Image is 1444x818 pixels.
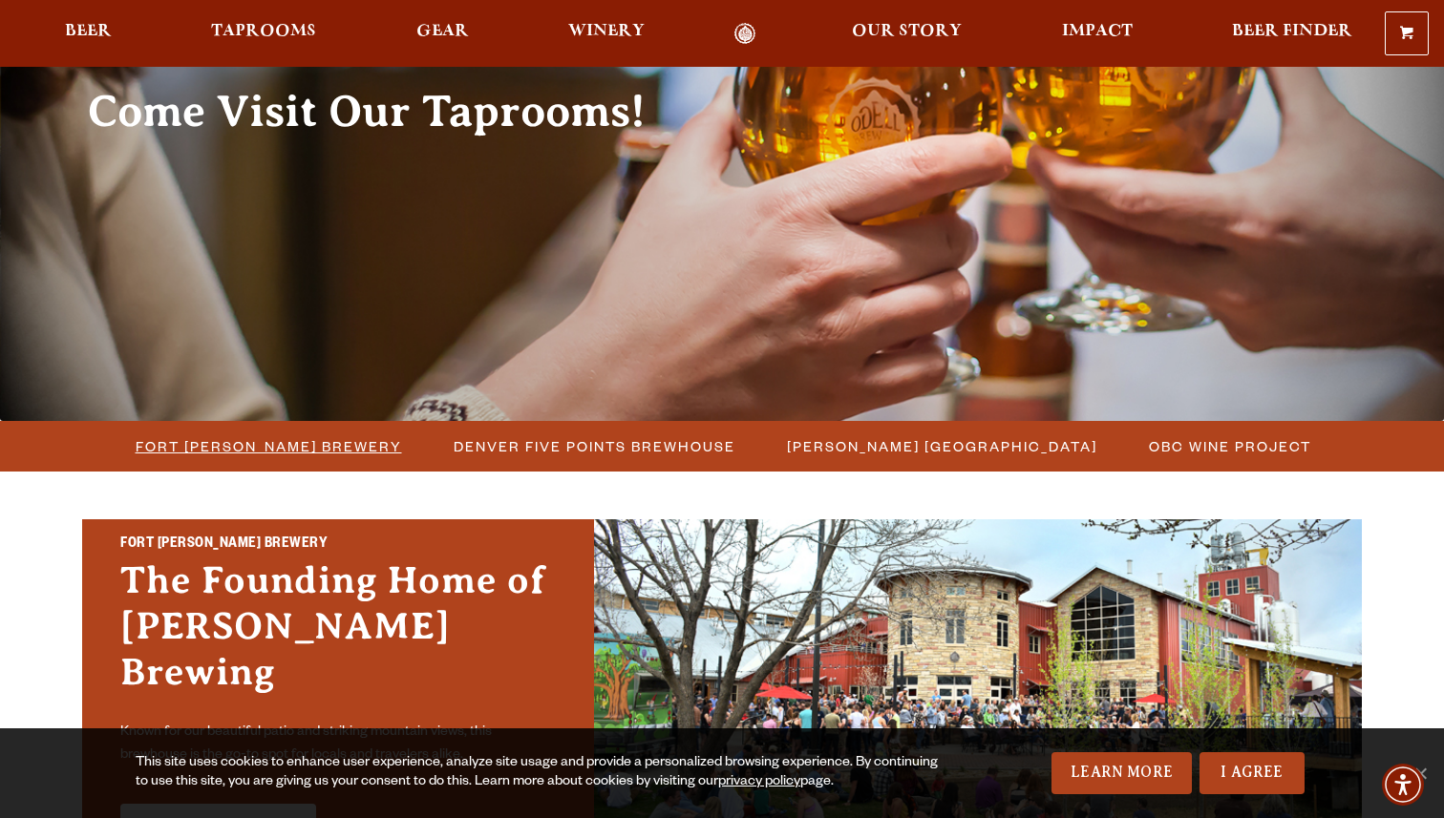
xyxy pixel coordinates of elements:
[120,722,556,767] p: Known for our beautiful patio and striking mountain views, this brewhouse is the go-to spot for l...
[1050,23,1145,45] a: Impact
[442,432,745,460] a: Denver Five Points Brewhouse
[852,24,962,39] span: Our Story
[88,88,684,136] h2: Come Visit Our Taprooms!
[53,23,124,45] a: Beer
[136,754,945,792] div: This site uses cookies to enhance user experience, analyze site usage and provide a personalized ...
[1220,23,1365,45] a: Beer Finder
[1051,752,1192,794] a: Learn More
[454,432,735,460] span: Denver Five Points Brewhouse
[65,24,112,39] span: Beer
[124,432,412,460] a: Fort [PERSON_NAME] Brewery
[556,23,657,45] a: Winery
[709,23,780,45] a: Odell Home
[211,24,316,39] span: Taprooms
[1232,24,1352,39] span: Beer Finder
[1137,432,1321,460] a: OBC Wine Project
[568,24,645,39] span: Winery
[718,775,800,790] a: privacy policy
[136,432,402,460] span: Fort [PERSON_NAME] Brewery
[416,24,469,39] span: Gear
[120,533,556,557] h2: Fort [PERSON_NAME] Brewery
[1149,432,1311,460] span: OBC Wine Project
[787,432,1097,460] span: [PERSON_NAME] [GEOGRAPHIC_DATA]
[199,23,329,45] a: Taprooms
[839,23,974,45] a: Our Story
[120,557,556,714] h3: The Founding Home of [PERSON_NAME] Brewing
[1062,24,1133,39] span: Impact
[1200,752,1305,794] a: I Agree
[1382,764,1424,806] div: Accessibility Menu
[404,23,481,45] a: Gear
[775,432,1107,460] a: [PERSON_NAME] [GEOGRAPHIC_DATA]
